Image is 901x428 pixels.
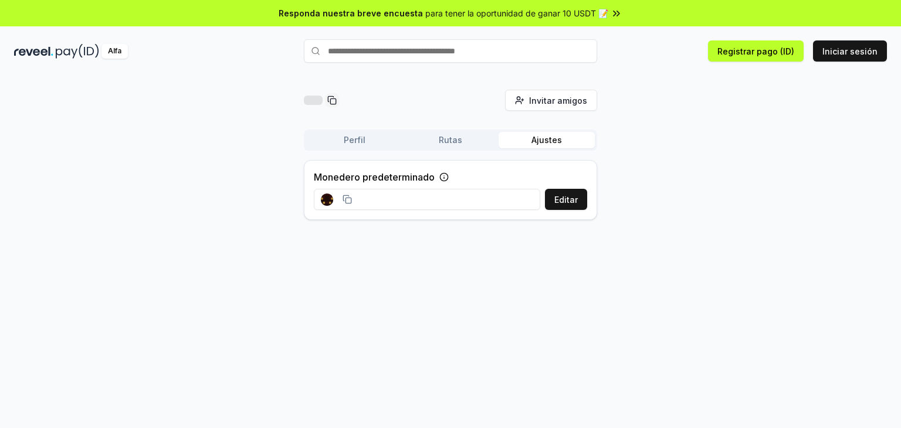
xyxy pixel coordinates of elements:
[822,46,878,56] font: Iniciar sesión
[505,90,597,111] button: Invitar amigos
[425,8,608,18] font: para tener la oportunidad de ganar 10 USDT 📝
[554,195,578,205] font: Editar
[717,46,794,56] font: Registrar pago (ID)
[14,44,53,59] img: revelar_oscuro
[531,135,562,145] font: Ajustes
[439,135,462,145] font: Rutas
[813,40,887,62] button: Iniciar sesión
[708,40,804,62] button: Registrar pago (ID)
[108,46,121,55] font: Alfa
[314,171,435,183] font: Monedero predeterminado
[545,189,587,210] button: Editar
[56,44,99,59] img: ID de pago
[529,96,587,106] font: Invitar amigos
[344,135,365,145] font: Perfil
[279,8,423,18] font: Responda nuestra breve encuesta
